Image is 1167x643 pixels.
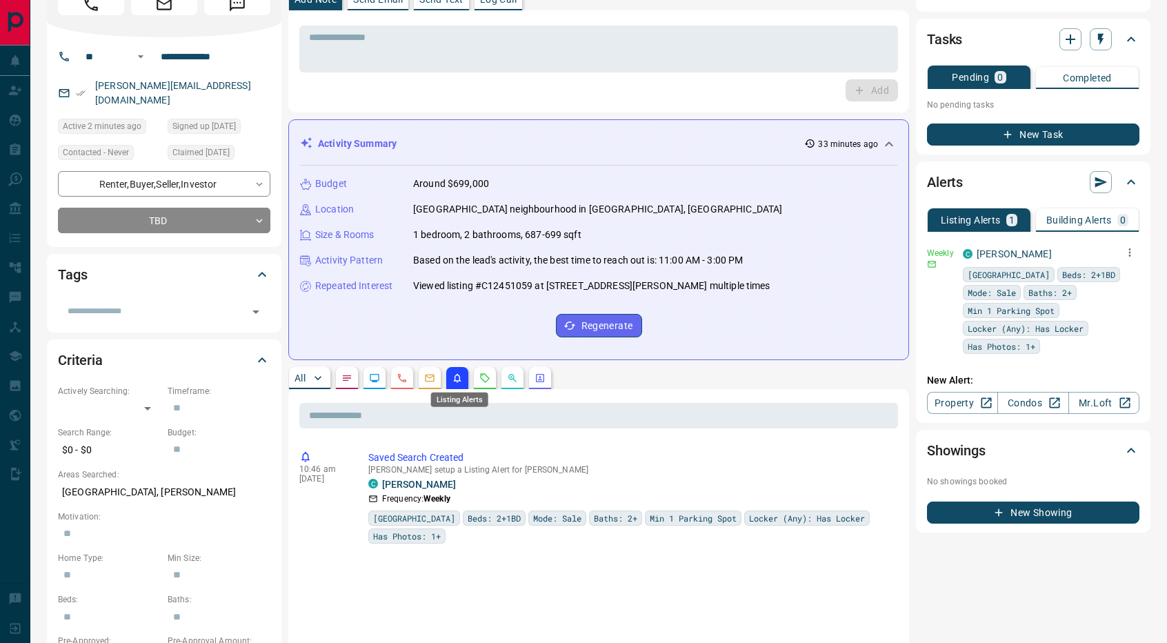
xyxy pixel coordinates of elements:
button: Open [246,302,266,321]
svg: Listing Alerts [452,373,463,384]
p: [GEOGRAPHIC_DATA], [PERSON_NAME] [58,481,270,504]
span: Has Photos: 1+ [373,529,441,543]
a: Condos [997,392,1068,414]
p: 1 bedroom, 2 bathrooms, 687-699 sqft [413,228,581,242]
h2: Showings [927,439,986,462]
span: Locker (Any): Has Locker [968,321,1084,335]
svg: Lead Browsing Activity [369,373,380,384]
button: New Task [927,123,1139,146]
p: Actively Searching: [58,385,161,397]
p: Beds: [58,593,161,606]
span: Min 1 Parking Spot [650,511,737,525]
p: Building Alerts [1046,215,1112,225]
p: Motivation: [58,511,270,523]
p: Budget [315,177,347,191]
svg: Agent Actions [535,373,546,384]
span: Contacted - Never [63,146,129,159]
p: No showings booked [927,475,1139,488]
span: Min 1 Parking Spot [968,304,1055,317]
span: Beds: 2+1BD [468,511,521,525]
svg: Email Verified [76,88,86,98]
button: Open [132,48,149,65]
div: TBD [58,208,270,233]
span: Signed up [DATE] [172,119,236,133]
div: Renter , Buyer , Seller , Investor [58,171,270,197]
p: Activity Pattern [315,253,383,268]
div: Mon Oct 06 2025 [168,145,270,164]
p: Listing Alerts [941,215,1001,225]
p: Weekly [927,247,955,259]
a: [PERSON_NAME] [977,248,1052,259]
div: Tags [58,258,270,291]
p: Pending [952,72,989,82]
div: Mon Oct 06 2025 [168,119,270,138]
svg: Email [927,259,937,269]
div: Showings [927,434,1139,467]
div: Wed Oct 15 2025 [58,119,161,138]
span: Has Photos: 1+ [968,339,1035,353]
p: Size & Rooms [315,228,375,242]
p: 1 [1009,215,1015,225]
button: Regenerate [556,314,642,337]
span: Baths: 2+ [1028,286,1072,299]
div: condos.ca [368,479,378,488]
p: [PERSON_NAME] setup a Listing Alert for [PERSON_NAME] [368,465,892,475]
p: $0 - $0 [58,439,161,462]
p: Budget: [168,426,270,439]
span: Beds: 2+1BD [1062,268,1115,281]
p: Search Range: [58,426,161,439]
svg: Calls [397,373,408,384]
p: Areas Searched: [58,468,270,481]
a: Mr.Loft [1068,392,1139,414]
p: Around $699,000 [413,177,489,191]
a: [PERSON_NAME][EMAIL_ADDRESS][DOMAIN_NAME] [95,80,251,106]
h2: Criteria [58,349,103,371]
a: [PERSON_NAME] [382,479,456,490]
p: Frequency: [382,493,450,505]
span: Baths: 2+ [594,511,637,525]
span: Claimed [DATE] [172,146,230,159]
button: New Showing [927,502,1139,524]
div: Listing Alerts [431,393,488,407]
div: Tasks [927,23,1139,56]
a: Property [927,392,998,414]
span: [GEOGRAPHIC_DATA] [968,268,1050,281]
p: Min Size: [168,552,270,564]
h2: Tasks [927,28,962,50]
p: New Alert: [927,373,1139,388]
strong: Weekly [423,494,450,504]
span: Mode: Sale [533,511,581,525]
span: Mode: Sale [968,286,1016,299]
p: 0 [1120,215,1126,225]
p: Viewed listing #C12451059 at [STREET_ADDRESS][PERSON_NAME] multiple times [413,279,770,293]
p: Based on the lead's activity, the best time to reach out is: 11:00 AM - 3:00 PM [413,253,743,268]
div: Alerts [927,166,1139,199]
svg: Notes [341,373,352,384]
span: Active 2 minutes ago [63,119,141,133]
p: All [295,373,306,383]
p: No pending tasks [927,95,1139,115]
p: [GEOGRAPHIC_DATA] neighbourhood in [GEOGRAPHIC_DATA], [GEOGRAPHIC_DATA] [413,202,782,217]
div: Activity Summary33 minutes ago [300,131,897,157]
span: Locker (Any): Has Locker [749,511,865,525]
p: Home Type: [58,552,161,564]
p: [DATE] [299,474,348,484]
span: [GEOGRAPHIC_DATA] [373,511,455,525]
p: Completed [1063,73,1112,83]
p: 10:46 am [299,464,348,474]
svg: Opportunities [507,373,518,384]
p: Baths: [168,593,270,606]
svg: Emails [424,373,435,384]
p: 33 minutes ago [818,138,878,150]
p: Timeframe: [168,385,270,397]
p: Activity Summary [318,137,397,151]
svg: Requests [479,373,490,384]
p: Location [315,202,354,217]
h2: Alerts [927,171,963,193]
p: Saved Search Created [368,451,892,465]
div: Criteria [58,344,270,377]
div: condos.ca [963,249,972,259]
p: Repeated Interest [315,279,392,293]
p: 0 [997,72,1003,82]
h2: Tags [58,264,87,286]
